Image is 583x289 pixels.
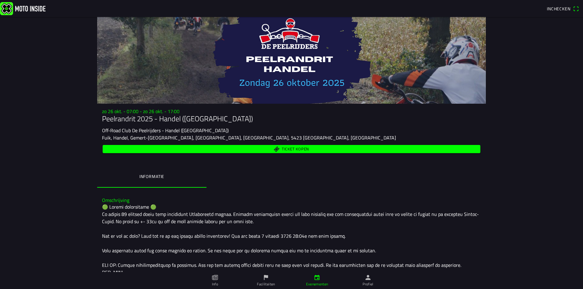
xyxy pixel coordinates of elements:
span: Inchecken [547,5,571,12]
ion-icon: calendar [314,274,320,281]
h3: Omschrijving [102,197,481,203]
ion-label: Faciliteiten [257,281,275,287]
a: Incheckenqr scanner [544,3,582,14]
ion-icon: flag [263,274,269,281]
h1: Peelrandrit 2025 - Handel ([GEOGRAPHIC_DATA]) [102,114,481,123]
span: Ticket kopen [282,147,309,151]
ion-text: Fuik, Handel, Gemert-[GEOGRAPHIC_DATA], [GEOGRAPHIC_DATA], [GEOGRAPHIC_DATA], 5423 [GEOGRAPHIC_DA... [102,134,396,141]
ion-icon: paper [212,274,218,281]
ion-label: Informatie [139,173,164,180]
ion-label: Evenementen [306,281,328,287]
ion-icon: person [365,274,371,281]
h3: zo 26 okt. - 07:00 - zo 26 okt. - 17:00 [102,109,481,114]
ion-label: Info [212,281,218,287]
ion-label: Profiel [363,281,373,287]
ion-text: Off-Road Club De Peelrijders - Handel ([GEOGRAPHIC_DATA]) [102,127,229,134]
